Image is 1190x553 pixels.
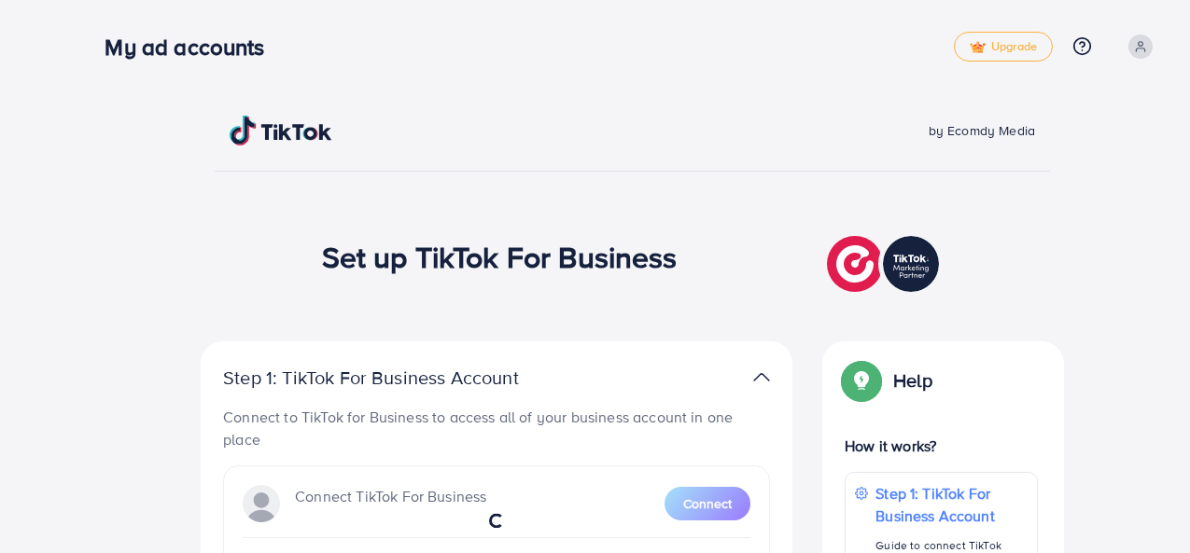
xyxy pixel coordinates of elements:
[753,364,770,391] img: TikTok partner
[954,32,1053,62] a: tickUpgrade
[223,366,578,389] p: Step 1: TikTok For Business Account
[322,239,678,274] h1: Set up TikTok For Business
[970,41,986,54] img: tick
[970,40,1037,54] span: Upgrade
[875,482,1028,527] p: Step 1: TikTok For Business Account
[929,121,1035,140] span: by Ecomdy Media
[845,435,1038,457] p: How it works?
[845,364,878,397] img: Popup guide
[105,34,279,61] h3: My ad accounts
[827,231,944,297] img: TikTok partner
[230,116,332,145] img: TikTok
[893,369,932,392] p: Help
